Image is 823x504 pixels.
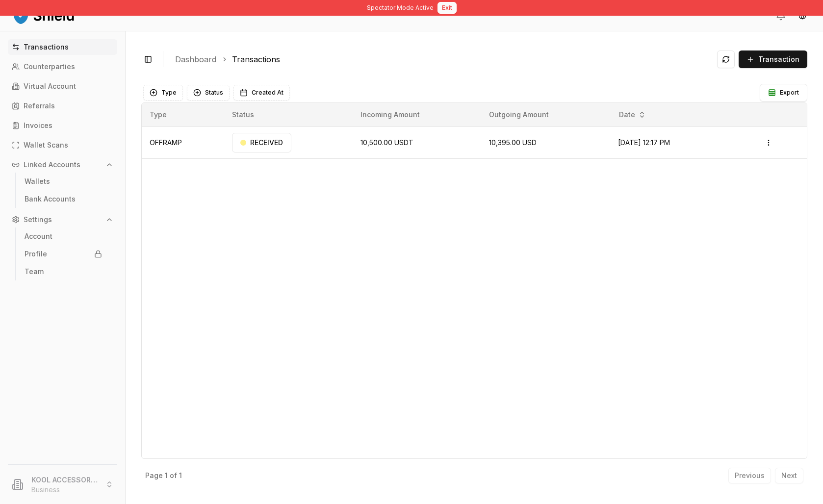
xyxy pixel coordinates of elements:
[618,138,670,147] span: [DATE] 12:17 PM
[252,89,283,97] span: Created At
[232,133,291,152] div: RECEIVED
[360,138,413,147] span: 10,500.00 USDT
[8,157,117,173] button: Linked Accounts
[8,59,117,75] a: Counterparties
[8,39,117,55] a: Transactions
[142,126,224,158] td: OFFRAMP
[8,118,117,133] a: Invoices
[21,228,106,244] a: Account
[8,98,117,114] a: Referrals
[187,85,230,101] button: Status
[170,472,177,479] p: of
[8,212,117,227] button: Settings
[179,472,182,479] p: 1
[367,4,434,12] span: Spectator Mode Active
[739,50,807,68] button: Transaction
[615,107,650,123] button: Date
[8,78,117,94] a: Virtual Account
[24,142,68,149] p: Wallet Scans
[24,161,80,168] p: Linked Accounts
[224,103,353,126] th: Status
[25,196,76,202] p: Bank Accounts
[145,472,163,479] p: Page
[437,2,457,14] button: Exit
[143,85,183,101] button: Type
[175,53,216,65] a: Dashboard
[489,138,537,147] span: 10,395.00 USD
[175,53,709,65] nav: breadcrumb
[142,103,224,126] th: Type
[21,174,106,189] a: Wallets
[25,251,47,257] p: Profile
[233,85,290,101] button: Created At
[24,44,69,50] p: Transactions
[353,103,481,126] th: Incoming Amount
[24,63,75,70] p: Counterparties
[165,472,168,479] p: 1
[25,268,44,275] p: Team
[8,137,117,153] a: Wallet Scans
[758,54,799,64] span: Transaction
[25,233,52,240] p: Account
[24,122,52,129] p: Invoices
[24,83,76,90] p: Virtual Account
[481,103,611,126] th: Outgoing Amount
[21,191,106,207] a: Bank Accounts
[21,246,106,262] a: Profile
[232,53,280,65] a: Transactions
[21,264,106,279] a: Team
[25,178,50,185] p: Wallets
[24,216,52,223] p: Settings
[24,102,55,109] p: Referrals
[760,84,807,101] button: Export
